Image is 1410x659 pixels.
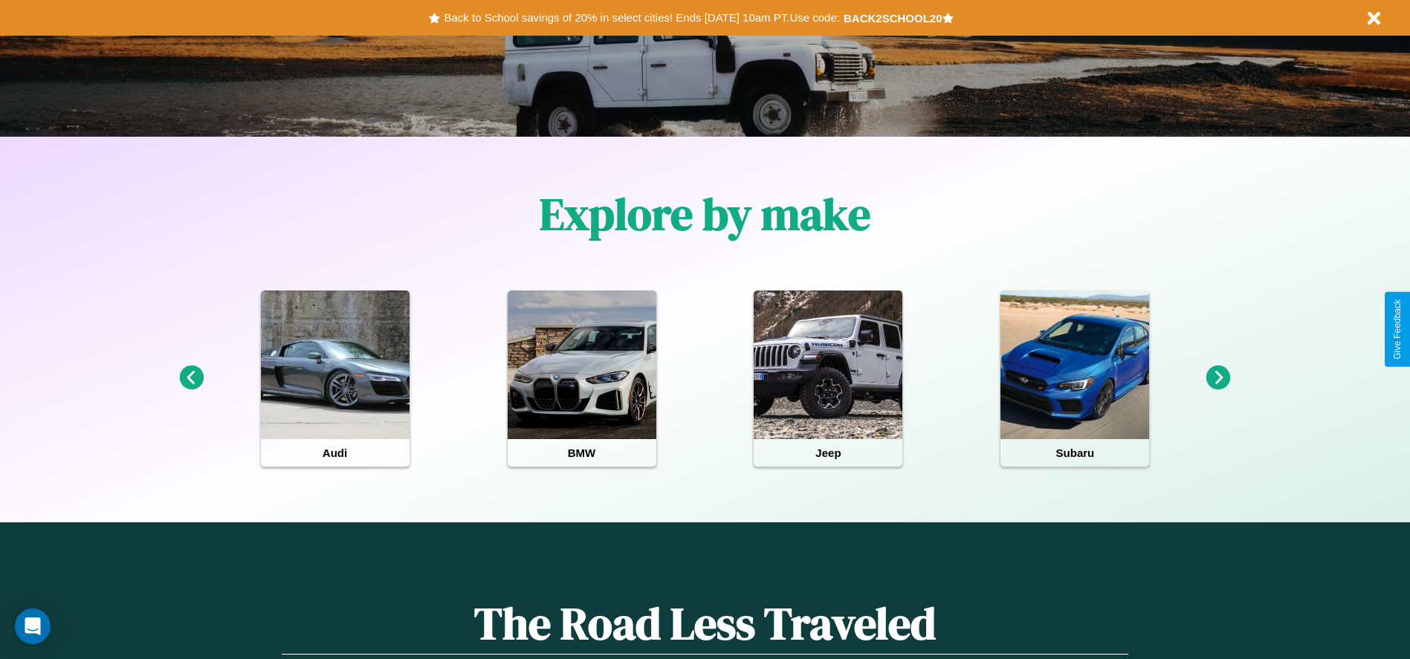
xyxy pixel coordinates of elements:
h4: BMW [508,439,656,467]
button: Back to School savings of 20% in select cities! Ends [DATE] 10am PT.Use code: [440,7,843,28]
h4: Subaru [1000,439,1149,467]
div: Open Intercom Messenger [15,608,51,644]
h1: The Road Less Traveled [282,593,1128,655]
h1: Explore by make [540,184,870,244]
h4: Audi [261,439,410,467]
div: Give Feedback [1392,299,1403,360]
h4: Jeep [754,439,902,467]
b: BACK2SCHOOL20 [844,12,942,25]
